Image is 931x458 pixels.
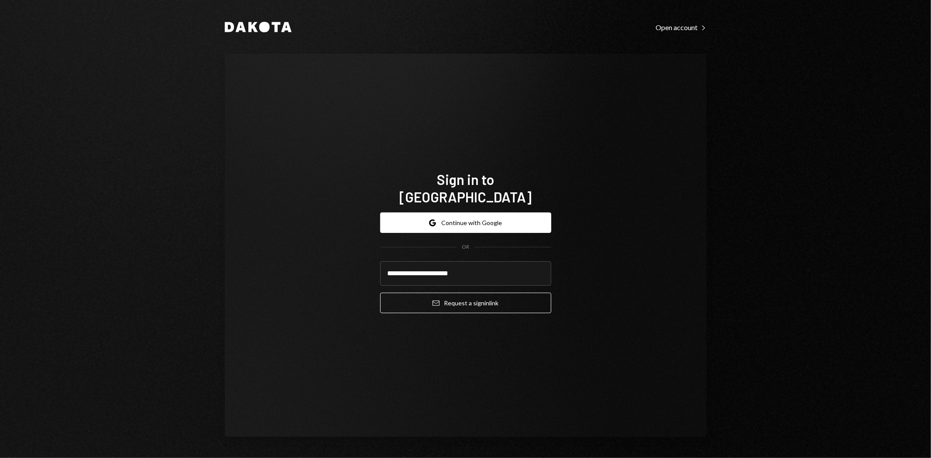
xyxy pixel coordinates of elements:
div: OR [462,243,469,251]
button: Request a signinlink [380,293,551,313]
button: Continue with Google [380,212,551,233]
h1: Sign in to [GEOGRAPHIC_DATA] [380,171,551,205]
a: Open account [656,22,707,32]
div: Open account [656,23,707,32]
